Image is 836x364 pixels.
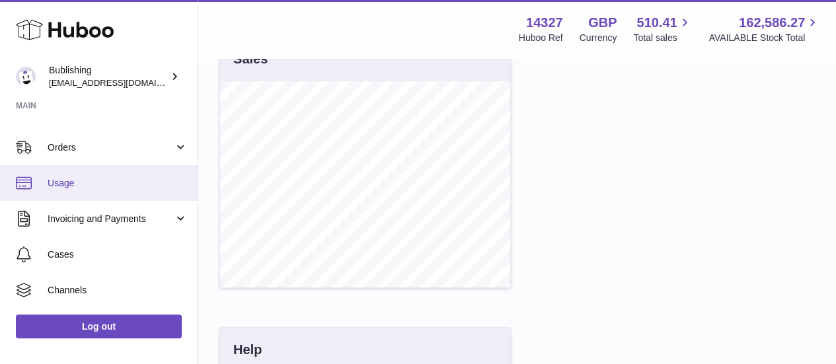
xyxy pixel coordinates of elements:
span: AVAILABLE Stock Total [708,32,820,44]
div: Huboo Ref [519,32,563,44]
a: Log out [16,314,182,338]
span: Usage [48,177,188,190]
span: Total sales [633,32,692,44]
span: Channels [48,284,188,297]
span: 510.41 [636,14,677,32]
span: Orders [48,141,174,154]
div: Currency [580,32,617,44]
h3: Help [233,341,262,359]
strong: 14327 [526,14,563,32]
img: internalAdmin-14327@internal.huboo.com [16,67,36,87]
a: 162,586.27 AVAILABLE Stock Total [708,14,820,44]
a: 510.41 Total sales [633,14,692,44]
h3: Sales [233,50,268,68]
span: Cases [48,248,188,261]
span: [EMAIL_ADDRESS][DOMAIN_NAME] [49,77,194,88]
span: Invoicing and Payments [48,213,174,225]
span: 162,586.27 [739,14,805,32]
div: Bublishing [49,64,168,89]
strong: GBP [588,14,617,32]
